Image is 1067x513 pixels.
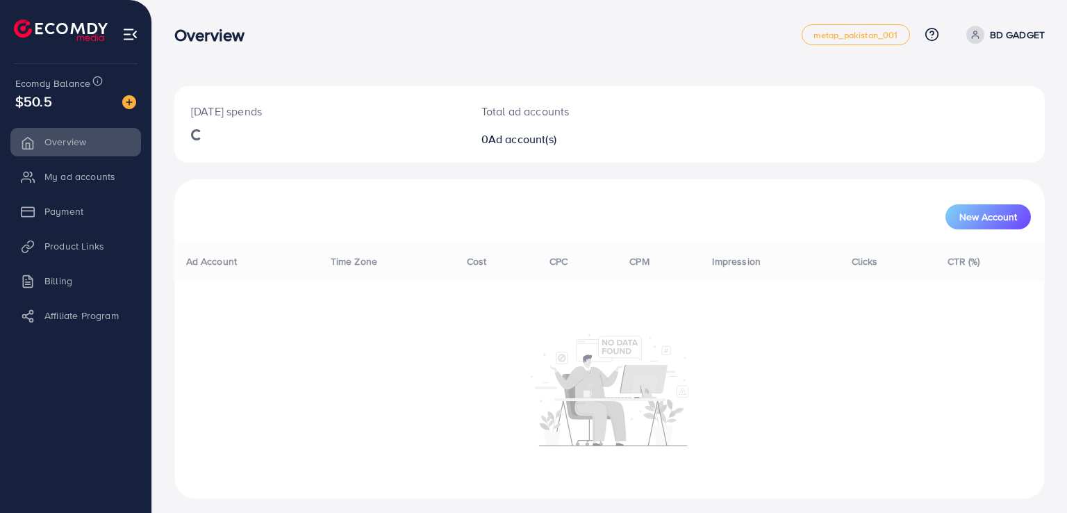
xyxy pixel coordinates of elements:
[191,103,448,120] p: [DATE] spends
[14,19,108,41] img: logo
[959,212,1017,222] span: New Account
[122,95,136,109] img: image
[15,76,90,90] span: Ecomdy Balance
[945,204,1031,229] button: New Account
[481,133,665,146] h2: 0
[802,24,910,45] a: metap_pakistan_001
[15,91,52,111] span: $50.5
[174,25,256,45] h3: Overview
[990,26,1045,43] p: BD GADGET
[488,131,556,147] span: Ad account(s)
[813,31,898,40] span: metap_pakistan_001
[122,26,138,42] img: menu
[961,26,1045,44] a: BD GADGET
[481,103,665,120] p: Total ad accounts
